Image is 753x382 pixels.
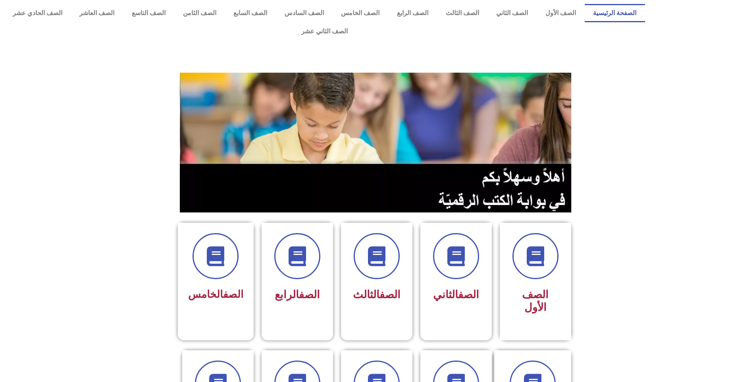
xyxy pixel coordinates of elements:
[522,288,549,314] span: الصف الأول
[458,288,479,301] a: الصف
[71,4,123,22] a: الصف العاشر
[299,288,320,301] a: الصف
[4,22,645,41] a: الصف الثاني عشر
[433,288,479,301] span: الثاني
[437,4,488,22] a: الصف الثالث
[188,288,243,300] span: الخامس
[123,4,174,22] a: الصف التاسع
[388,4,437,22] a: الصف الرابع
[225,4,276,22] a: الصف السابع
[333,4,389,22] a: الصف الخامس
[4,4,71,22] a: الصف الحادي عشر
[275,288,320,301] span: الرابع
[276,4,333,22] a: الصف السادس
[585,4,645,22] a: الصفحة الرئيسية
[379,288,401,301] a: الصف
[353,288,401,301] span: الثالث
[537,4,585,22] a: الصف الأول
[487,4,537,22] a: الصف الثاني
[223,288,243,300] a: الصف
[174,4,225,22] a: الصف الثامن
